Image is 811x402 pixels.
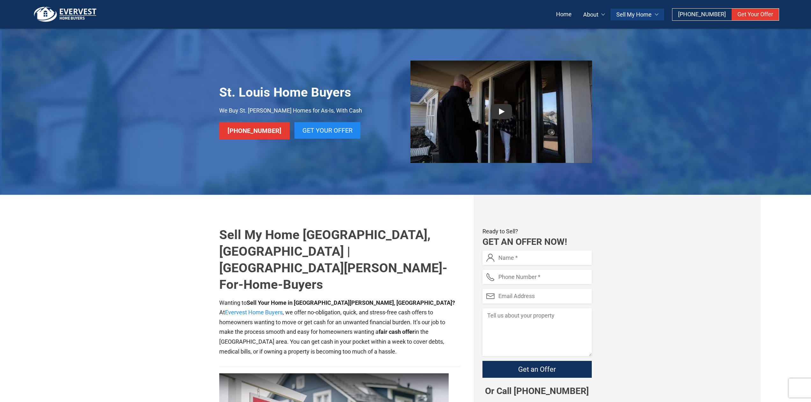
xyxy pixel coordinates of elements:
[219,227,460,293] h1: Sell My Home [GEOGRAPHIC_DATA], [GEOGRAPHIC_DATA] | [GEOGRAPHIC_DATA][PERSON_NAME]-For-Home-Buyers
[482,227,592,237] p: Ready to Sell?
[550,9,577,20] a: Home
[294,122,360,139] a: Get Your Offer
[611,9,664,20] a: Sell My Home
[247,299,455,306] b: Sell Your Home in [GEOGRAPHIC_DATA][PERSON_NAME], [GEOGRAPHIC_DATA]?
[219,122,290,139] a: [PHONE_NUMBER]
[379,328,415,335] b: fair cash offer
[482,270,592,284] input: Phone Number *
[732,9,779,20] a: Get Your Offer
[32,6,99,22] img: logo.png
[219,106,362,116] p: We Buy St. [PERSON_NAME] Homes for As-Is, With Cash
[482,236,592,248] h2: Get an Offer Now!
[482,361,592,378] input: Get an Offer
[482,385,592,397] p: Or Call [PHONE_NUMBER]
[225,309,283,316] a: Evervest Home Buyers
[482,251,592,385] form: Contact form
[577,9,611,20] a: About
[482,289,592,303] input: Email Address
[228,127,281,135] span: [PHONE_NUMBER]
[219,298,460,357] p: Wanting to At , we offer no-obligation, quick, and stress-free cash offers to homeowners wanting ...
[678,11,726,18] span: [PHONE_NUMBER]
[219,84,362,101] h1: St. Louis Home Buyers
[482,251,592,265] input: Name *
[672,9,732,20] a: [PHONE_NUMBER]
